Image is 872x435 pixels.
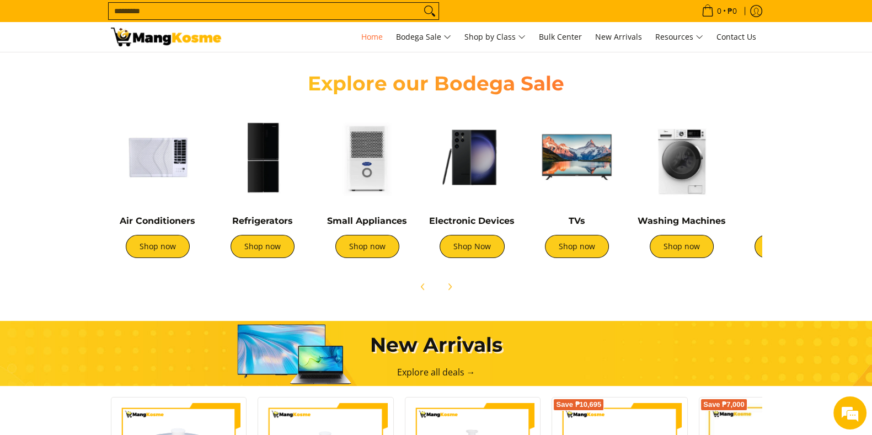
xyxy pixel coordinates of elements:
[111,110,205,204] img: Air Conditioners
[569,216,585,226] a: TVs
[216,110,309,204] img: Refrigerators
[715,7,723,15] span: 0
[556,401,601,408] span: Save ₱10,695
[655,30,703,44] span: Resources
[396,30,451,44] span: Bodega Sale
[232,216,293,226] a: Refrigerators
[464,30,526,44] span: Shop by Class
[126,235,190,258] a: Shop now
[595,31,642,42] span: New Arrivals
[429,216,515,226] a: Electronic Devices
[390,22,457,52] a: Bodega Sale
[111,28,221,46] img: Mang Kosme: Your Home Appliances Warehouse Sale Partner!
[539,31,582,42] span: Bulk Center
[698,5,740,17] span: •
[440,235,505,258] a: Shop Now
[711,22,762,52] a: Contact Us
[716,31,756,42] span: Contact Us
[459,22,531,52] a: Shop by Class
[726,7,739,15] span: ₱0
[276,71,596,96] h2: Explore our Bodega Sale
[533,22,587,52] a: Bulk Center
[650,235,714,258] a: Shop now
[650,22,709,52] a: Resources
[530,110,624,204] img: TVs
[231,235,295,258] a: Shop now
[638,216,726,226] a: Washing Machines
[411,275,435,299] button: Previous
[327,216,407,226] a: Small Appliances
[397,366,475,378] a: Explore all deals →
[361,31,383,42] span: Home
[421,3,438,19] button: Search
[635,110,729,204] img: Washing Machines
[320,110,414,204] img: Small Appliances
[120,216,195,226] a: Air Conditioners
[335,235,399,258] a: Shop now
[740,110,833,204] img: Cookers
[703,401,745,408] span: Save ₱7,000
[232,22,762,52] nav: Main Menu
[425,110,519,204] img: Electronic Devices
[356,22,388,52] a: Home
[590,22,648,52] a: New Arrivals
[437,275,462,299] button: Next
[545,235,609,258] a: Shop now
[755,235,818,258] a: Shop now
